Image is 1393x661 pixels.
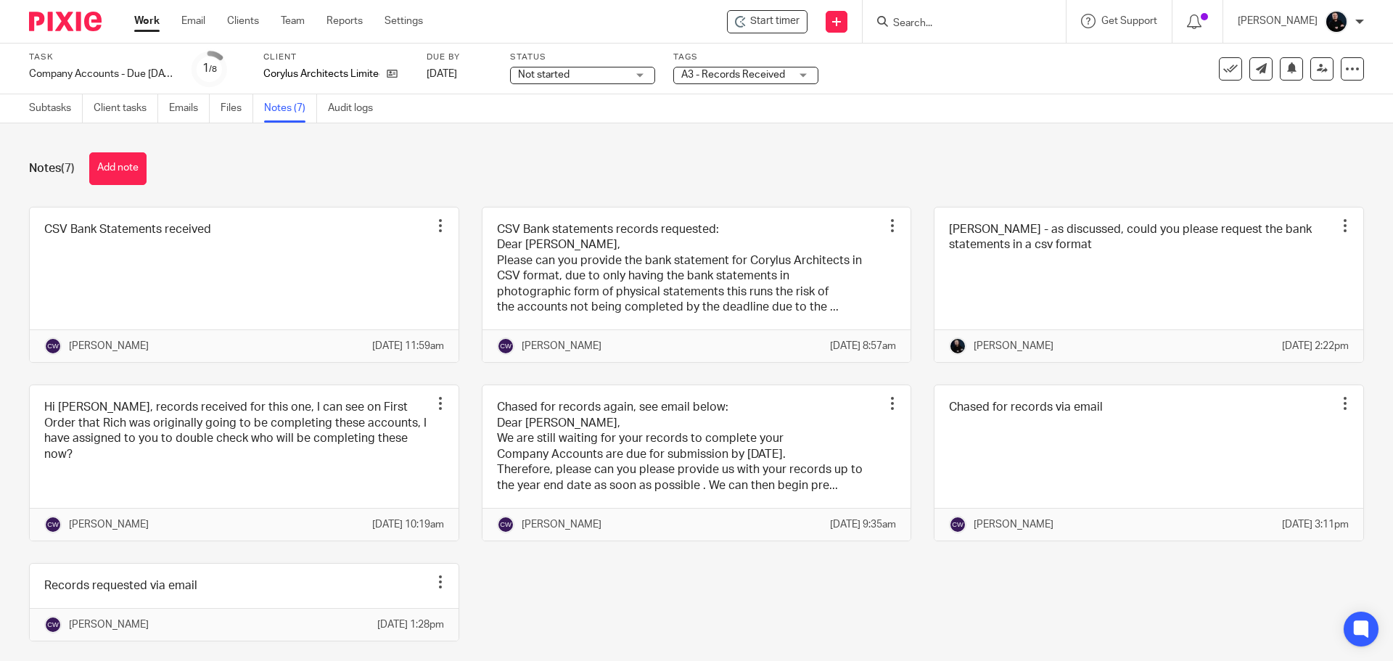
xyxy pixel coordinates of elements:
span: Not started [518,70,570,80]
a: Clients [227,14,259,28]
a: Settings [385,14,423,28]
a: Team [281,14,305,28]
p: [PERSON_NAME] [522,517,601,532]
a: Audit logs [328,94,384,123]
img: svg%3E [44,337,62,355]
a: Client tasks [94,94,158,123]
span: (7) [61,163,75,174]
span: Start timer [750,14,800,29]
p: [DATE] 10:19am [372,517,444,532]
label: Tags [673,52,818,63]
input: Search [892,17,1022,30]
div: 1 [202,60,217,77]
p: [DATE] 3:11pm [1282,517,1349,532]
label: Status [510,52,655,63]
a: Subtasks [29,94,83,123]
img: svg%3E [44,516,62,533]
span: [DATE] [427,69,457,79]
p: [DATE] 2:22pm [1282,339,1349,353]
img: svg%3E [949,516,966,533]
p: [DATE] 9:35am [830,517,896,532]
img: Headshots%20accounting4everything_Poppy%20Jakes%20Photography-2203.jpg [1325,10,1348,33]
div: Company Accounts - Due [DATE] Onwards [29,67,174,81]
button: Add note [89,152,147,185]
label: Task [29,52,174,63]
p: [PERSON_NAME] [974,339,1053,353]
a: Emails [169,94,210,123]
a: Email [181,14,205,28]
div: Corylus Architects Limited - Company Accounts - Due 1st May 2023 Onwards [727,10,808,33]
a: Reports [326,14,363,28]
small: /8 [209,65,217,73]
p: [DATE] 1:28pm [377,617,444,632]
label: Client [263,52,408,63]
p: [PERSON_NAME] [522,339,601,353]
a: Files [221,94,253,123]
span: A3 - Records Received [681,70,785,80]
label: Due by [427,52,492,63]
p: [PERSON_NAME] [69,517,149,532]
span: Get Support [1101,16,1157,26]
a: Work [134,14,160,28]
div: Company Accounts - Due 1st May 2023 Onwards [29,67,174,81]
img: svg%3E [44,616,62,633]
img: Pixie [29,12,102,31]
a: Notes (7) [264,94,317,123]
img: Headshots%20accounting4everything_Poppy%20Jakes%20Photography-2203.jpg [949,337,966,355]
p: [DATE] 8:57am [830,339,896,353]
p: [PERSON_NAME] [974,517,1053,532]
p: [DATE] 11:59am [372,339,444,353]
h1: Notes [29,161,75,176]
img: svg%3E [497,337,514,355]
p: [PERSON_NAME] [69,617,149,632]
img: svg%3E [497,516,514,533]
p: Corylus Architects Limited [263,67,379,81]
p: [PERSON_NAME] [69,339,149,353]
p: [PERSON_NAME] [1238,14,1318,28]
